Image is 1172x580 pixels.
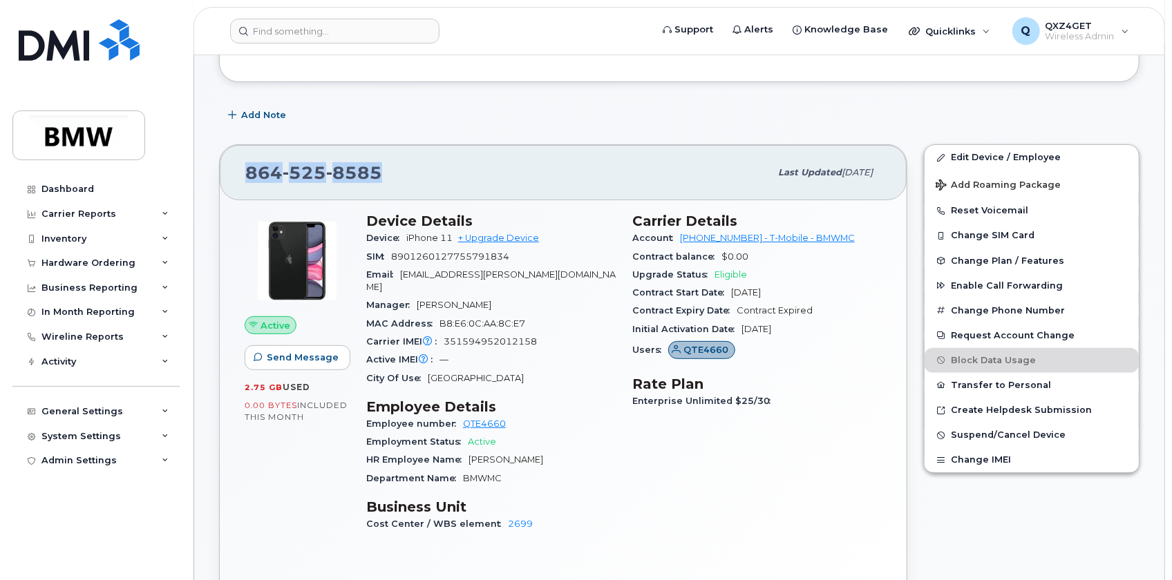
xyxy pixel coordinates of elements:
button: Change SIM Card [925,223,1139,248]
span: 0.00 Bytes [245,400,297,410]
span: Contract Expiry Date [632,305,737,316]
h3: Employee Details [366,398,616,415]
span: Support [674,23,713,37]
span: Contract balance [632,251,721,262]
a: [PHONE_NUMBER] - T-Mobile - BMWMC [680,233,855,243]
button: Add Note [219,103,298,128]
span: [PERSON_NAME] [417,300,491,310]
span: Alerts [744,23,773,37]
span: Q [1021,23,1031,39]
span: Users [632,345,668,355]
img: iPhone_11.jpg [256,220,339,302]
span: [DATE] [842,167,873,177]
div: Quicklinks [899,17,1000,45]
span: Wireless Admin [1046,31,1115,42]
span: Knowledge Base [804,23,888,37]
button: Request Account Change [925,323,1139,348]
button: Change Phone Number [925,298,1139,323]
span: Account [632,233,680,243]
span: Add Roaming Package [936,180,1061,193]
div: QXZ4GET [1003,17,1139,45]
a: QTE4660 [463,418,506,429]
a: Alerts [723,16,783,43]
span: [EMAIL_ADDRESS][PERSON_NAME][DOMAIN_NAME] [366,269,616,292]
a: + Upgrade Device [458,233,539,243]
span: B8:E6:0C:AA:8C:E7 [439,318,525,329]
span: 8901260127755791834 [391,251,509,262]
button: Suspend/Cancel Device [925,423,1139,447]
span: BMWMC [463,473,502,483]
span: Enterprise Unlimited $25/30 [632,396,777,406]
span: Carrier IMEI [366,336,444,347]
span: Quicklinks [925,26,976,37]
span: Suspend/Cancel Device [951,430,1066,441]
span: Eligible [715,269,747,280]
button: Enable Call Forwarding [925,273,1139,298]
span: SIM [366,251,391,262]
span: 864 [245,162,382,183]
span: QTE4660 [684,343,729,356]
a: 2699 [508,519,533,529]
span: [PERSON_NAME] [469,454,543,465]
span: Manager [366,300,417,310]
span: [DATE] [741,324,771,334]
iframe: Messenger Launcher [1112,520,1162,570]
span: Initial Activation Date [632,324,741,334]
span: [DATE] [731,287,761,298]
span: Email [366,269,400,280]
span: [GEOGRAPHIC_DATA] [428,373,524,383]
button: Block Data Usage [925,348,1139,373]
span: used [283,382,310,392]
a: Support [653,16,723,43]
span: Device [366,233,406,243]
button: Change Plan / Features [925,249,1139,273]
h3: Device Details [366,213,616,229]
span: Add Note [241,108,286,122]
input: Find something... [230,19,439,43]
span: Active [468,436,496,447]
span: $0.00 [721,251,748,262]
a: Edit Device / Employee [925,145,1139,170]
span: 351594952012158 [444,336,537,347]
span: Contract Start Date [632,287,731,298]
span: iPhone 11 [406,233,453,243]
a: Knowledge Base [783,16,898,43]
button: Add Roaming Package [925,170,1139,198]
a: Create Helpdesk Submission [925,398,1139,423]
button: Send Message [245,345,350,370]
span: 8585 [326,162,382,183]
span: 525 [283,162,326,183]
h3: Rate Plan [632,376,882,392]
span: Change Plan / Features [951,255,1064,266]
span: — [439,354,448,365]
span: QXZ4GET [1046,20,1115,31]
span: Department Name [366,473,463,483]
span: City Of Use [366,373,428,383]
span: Upgrade Status [632,269,715,280]
span: Active [261,319,290,332]
button: Change IMEI [925,447,1139,472]
span: Enable Call Forwarding [951,280,1063,291]
span: Send Message [267,351,339,364]
span: MAC Address [366,318,439,329]
button: Reset Voicemail [925,198,1139,223]
button: Transfer to Personal [925,373,1139,398]
span: Employment Status [366,436,468,447]
a: QTE4660 [668,345,735,355]
span: HR Employee Name [366,454,469,465]
span: Employee number [366,418,463,429]
h3: Business Unit [366,499,616,515]
h3: Carrier Details [632,213,882,229]
span: Contract Expired [737,305,813,316]
span: 2.75 GB [245,383,283,392]
span: Active IMEI [366,354,439,365]
span: Cost Center / WBS element [366,519,508,529]
span: Last updated [778,167,842,177]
